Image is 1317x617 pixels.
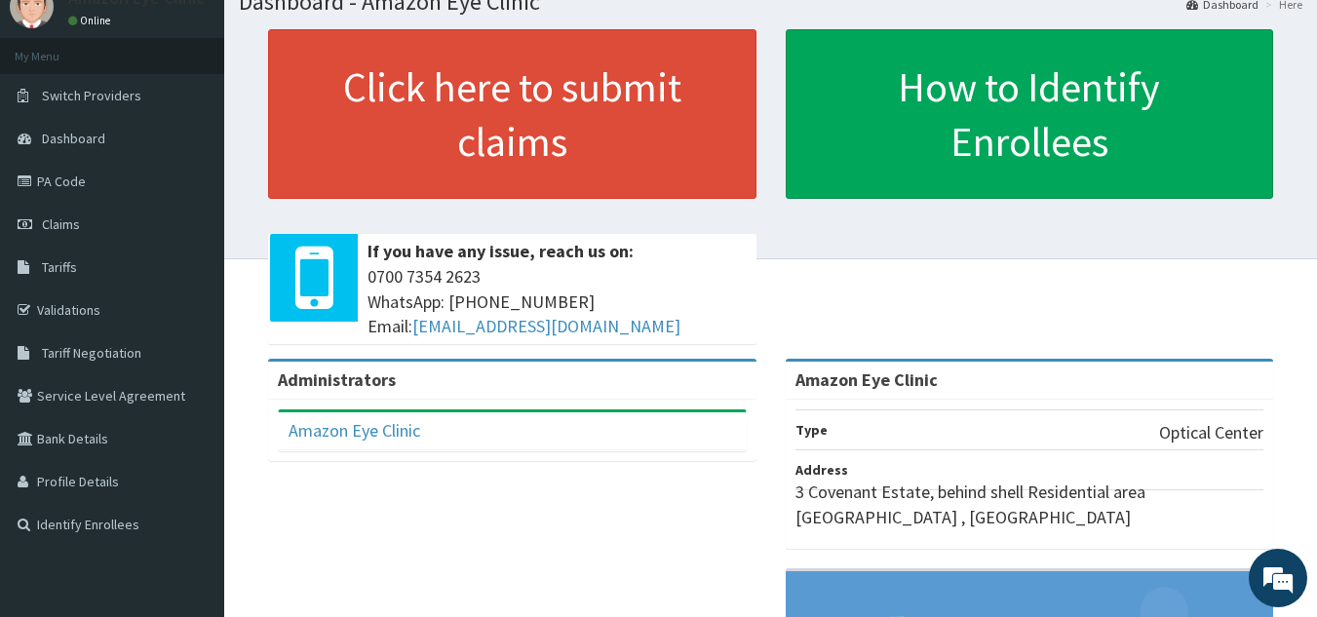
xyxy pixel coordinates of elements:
[278,368,396,391] b: Administrators
[368,264,747,339] span: 0700 7354 2623 WhatsApp: [PHONE_NUMBER] Email:
[795,368,938,391] strong: Amazon Eye Clinic
[36,97,79,146] img: d_794563401_company_1708531726252_794563401
[42,130,105,147] span: Dashboard
[795,461,848,479] b: Address
[42,215,80,233] span: Claims
[113,184,269,381] span: We're online!
[795,480,1264,529] p: 3 Covenant Estate, behind shell Residential area [GEOGRAPHIC_DATA] , [GEOGRAPHIC_DATA]
[68,14,115,27] a: Online
[795,421,828,439] b: Type
[42,344,141,362] span: Tariff Negotiation
[368,240,634,262] b: If you have any issue, reach us on:
[10,410,371,479] textarea: Type your message and hit 'Enter'
[101,109,328,135] div: Chat with us now
[412,315,680,337] a: [EMAIL_ADDRESS][DOMAIN_NAME]
[42,87,141,104] span: Switch Providers
[42,258,77,276] span: Tariffs
[289,419,420,442] a: Amazon Eye Clinic
[320,10,367,57] div: Minimize live chat window
[268,29,756,199] a: Click here to submit claims
[786,29,1274,199] a: How to Identify Enrollees
[1159,420,1263,445] p: Optical Center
